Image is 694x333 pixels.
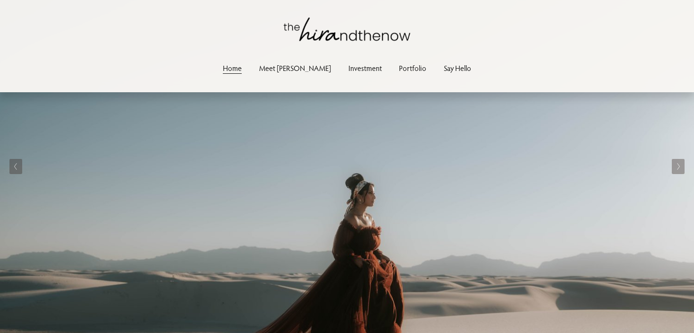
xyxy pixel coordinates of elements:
[672,159,685,174] button: Next Slide
[444,62,471,75] a: Say Hello
[399,62,426,75] a: Portfolio
[259,62,331,75] a: Meet [PERSON_NAME]
[9,159,22,174] button: Previous Slide
[284,18,410,41] img: thehirandthenow
[348,62,382,75] a: Investment
[223,62,242,75] a: Home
